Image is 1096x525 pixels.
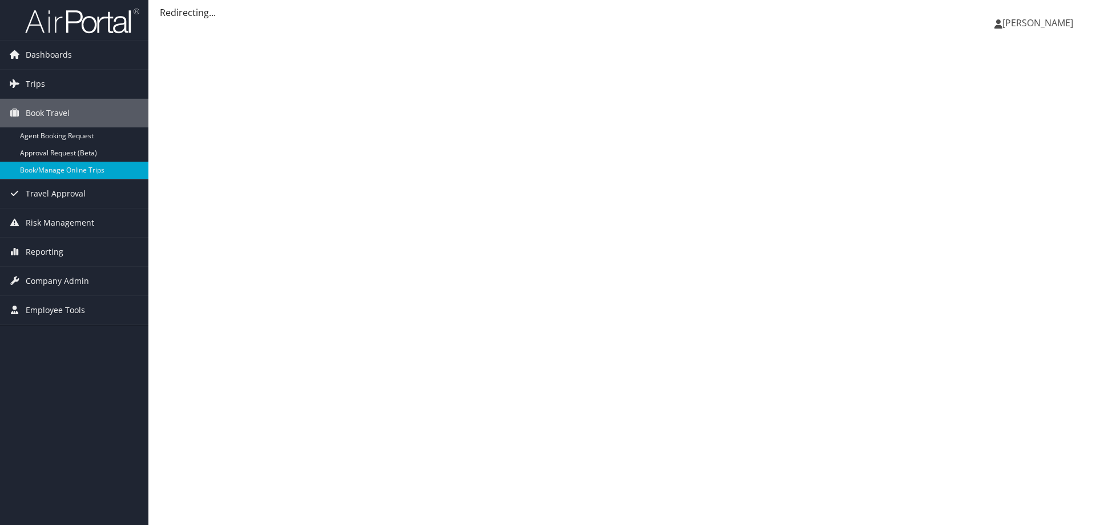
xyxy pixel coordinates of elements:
[160,6,1085,19] div: Redirecting...
[26,179,86,208] span: Travel Approval
[26,209,94,237] span: Risk Management
[26,296,85,324] span: Employee Tools
[994,6,1085,40] a: [PERSON_NAME]
[1002,17,1073,29] span: [PERSON_NAME]
[26,41,72,69] span: Dashboards
[26,267,89,295] span: Company Admin
[25,7,139,34] img: airportal-logo.png
[26,99,70,127] span: Book Travel
[26,238,63,266] span: Reporting
[26,70,45,98] span: Trips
